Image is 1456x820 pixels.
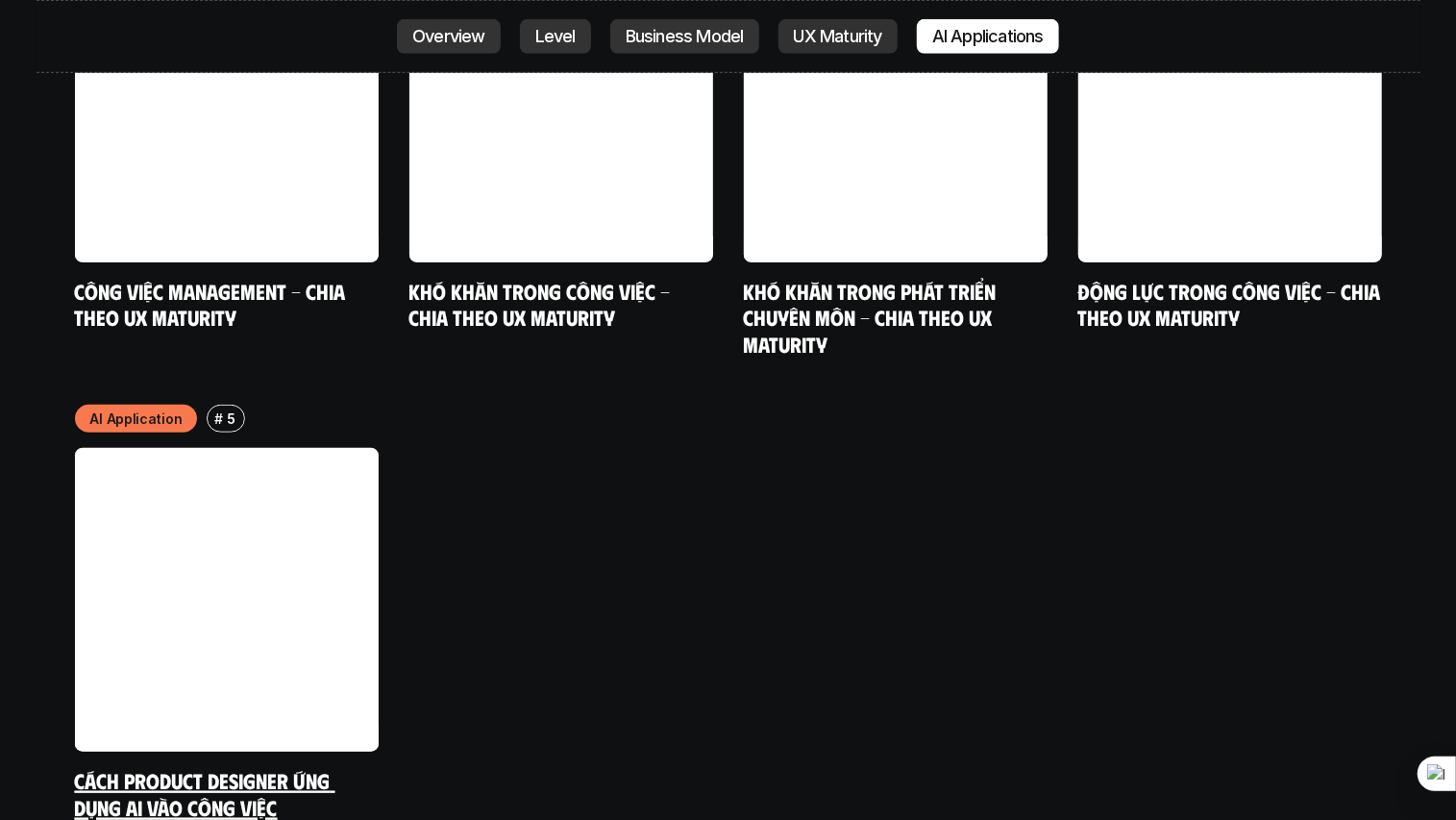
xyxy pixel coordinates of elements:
[75,278,351,331] a: Công việc Management - Chia theo UX maturity
[1078,278,1386,331] a: Động lực trong công việc - Chia theo UX Maturity
[397,19,501,54] a: Overview
[228,409,236,429] p: 5
[214,411,223,426] h6: #
[90,409,183,429] p: AI Application
[75,767,335,820] a: Cách Product Designer ứng dụng AI vào công việc
[409,278,676,331] a: Khó khăn trong công việc - Chia theo UX Maturity
[744,278,1001,357] a: Khó khăn trong phát triển chuyên môn - Chia theo UX Maturity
